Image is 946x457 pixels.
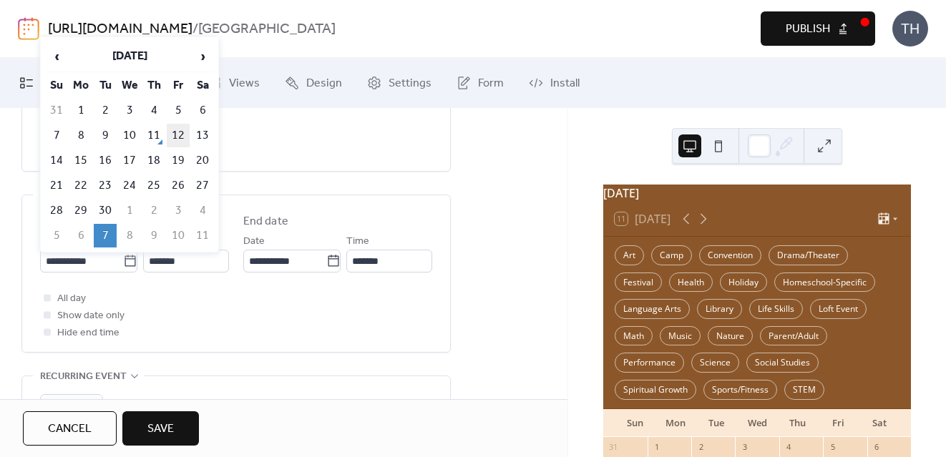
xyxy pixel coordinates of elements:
th: Sa [191,74,214,97]
td: 10 [167,224,190,247]
td: 19 [167,149,190,172]
td: 5 [45,224,68,247]
span: › [192,42,213,71]
div: Loft Event [810,299,867,319]
a: Views [197,64,270,102]
td: 1 [118,199,141,222]
div: Thu [778,409,819,438]
td: 12 [167,124,190,147]
td: 5 [167,99,190,122]
th: Fr [167,74,190,97]
div: Mon [655,409,696,438]
td: 3 [167,199,190,222]
td: 8 [118,224,141,247]
td: 2 [142,199,165,222]
div: Convention [699,245,761,265]
span: Design [306,75,342,92]
td: 18 [142,149,165,172]
td: 27 [191,174,214,197]
span: Settings [389,75,431,92]
div: Nature [708,326,753,346]
b: / [192,16,198,43]
a: Settings [356,64,442,102]
div: Art [615,245,644,265]
td: 14 [45,149,68,172]
div: Performance [615,353,684,373]
td: 1 [69,99,92,122]
span: Time [346,233,369,250]
div: 6 [872,441,882,452]
button: Save [122,411,199,446]
td: 17 [118,149,141,172]
div: 4 [784,441,794,452]
td: 4 [142,99,165,122]
span: Form [478,75,504,92]
td: 11 [142,124,165,147]
b: [GEOGRAPHIC_DATA] [198,16,336,43]
span: Save [147,421,174,438]
td: 6 [69,224,92,247]
td: 2 [94,99,117,122]
div: Homeschool-Specific [774,272,875,293]
td: 8 [69,124,92,147]
td: 9 [94,124,117,147]
div: End date [243,213,288,230]
div: Festival [615,272,662,293]
th: Th [142,74,165,97]
td: 6 [191,99,214,122]
th: We [118,74,141,97]
div: Social Studies [746,353,819,373]
td: 16 [94,149,117,172]
div: 2 [696,441,706,452]
div: Language Arts [615,299,690,319]
td: 24 [118,174,141,197]
td: 29 [69,199,92,222]
td: 9 [142,224,165,247]
span: Weekly [46,396,77,416]
a: Design [274,64,353,102]
span: Date [243,233,265,250]
a: My Events [9,64,103,102]
div: STEM [784,380,824,400]
span: Show date only [57,308,125,325]
th: Su [45,74,68,97]
td: 7 [45,124,68,147]
div: 3 [739,441,750,452]
a: [URL][DOMAIN_NAME] [48,16,192,43]
div: Tue [696,409,737,438]
td: 11 [191,224,214,247]
img: logo [18,17,39,40]
span: Hide end time [57,325,120,342]
div: Sat [859,409,899,438]
td: 10 [118,124,141,147]
td: 31 [45,99,68,122]
div: Health [669,272,713,293]
td: 21 [45,174,68,197]
span: ‹ [46,42,67,71]
td: 22 [69,174,92,197]
td: 7 [94,224,117,247]
div: Library [697,299,742,319]
span: Recurring event [40,368,127,385]
div: Camp [651,245,692,265]
button: Cancel [23,411,117,446]
td: 13 [191,124,214,147]
div: Drama/Theater [769,245,848,265]
td: 23 [94,174,117,197]
div: Holiday [720,272,767,293]
td: 26 [167,174,190,197]
span: Install [550,75,580,92]
td: 4 [191,199,214,222]
td: 20 [191,149,214,172]
div: Wed [737,409,778,438]
td: 15 [69,149,92,172]
span: Views [229,75,260,92]
a: Form [446,64,515,102]
div: Spiritual Growth [615,380,696,400]
button: Publish [761,11,875,46]
div: 1 [652,441,663,452]
div: TH [892,11,928,46]
td: 25 [142,174,165,197]
span: Publish [786,21,830,38]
